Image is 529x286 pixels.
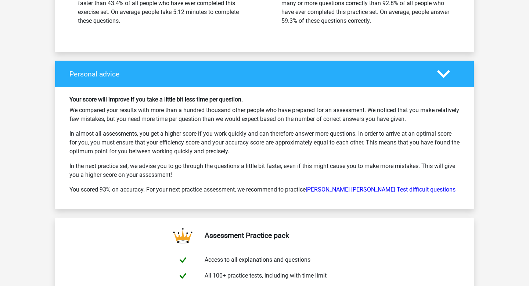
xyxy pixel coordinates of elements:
p: You scored 93% on accuracy. For your next practice assessment, we recommend to practice [69,185,460,194]
p: In the next practice set, we advise you to go through the questions a little bit faster, even if ... [69,162,460,179]
p: We compared your results with more than a hundred thousand other people who have prepared for an ... [69,106,460,124]
p: In almost all assessments, you get a higher score if you work quickly and can therefore answer mo... [69,129,460,156]
a: [PERSON_NAME] [PERSON_NAME] Test difficult questions [306,186,456,193]
h4: Personal advice [69,70,426,78]
h6: Your score will improve if you take a little bit less time per question. [69,96,460,103]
